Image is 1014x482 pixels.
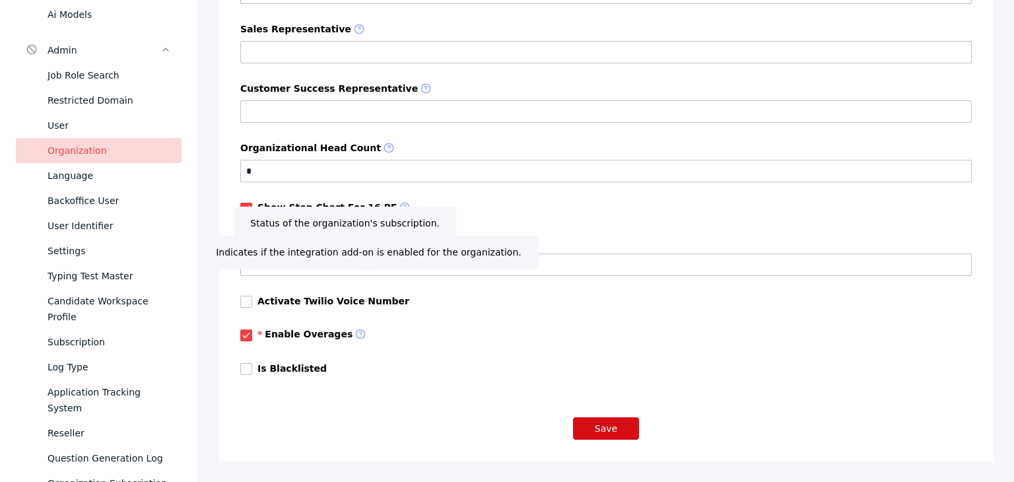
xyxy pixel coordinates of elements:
[48,118,171,133] div: User
[48,193,171,209] div: Backoffice User
[240,236,972,248] label: Question Csv Export Limit
[16,238,182,263] a: Settings
[16,163,182,188] a: Language
[16,2,182,27] a: Ai Models
[48,334,171,350] div: Subscription
[48,359,171,375] div: Log Type
[16,446,182,471] a: Question Generation Log
[257,363,327,374] label: Is Blacklisted
[16,138,182,163] a: Organization
[16,263,182,289] a: Typing Test Master
[16,88,182,113] a: Restricted Domain
[48,143,171,158] div: Organization
[48,92,171,108] div: Restricted Domain
[240,143,972,155] label: Organizational Head Count
[48,425,171,441] div: Reseller
[48,42,160,58] div: Admin
[48,218,171,234] div: User Identifier
[16,355,182,380] a: Log Type
[48,67,171,83] div: Job Role Search
[16,329,182,355] a: Subscription
[48,293,171,325] div: Candidate Workspace Profile
[257,202,413,214] label: Show Sten Chart For 16 PF
[48,168,171,184] div: Language
[48,7,171,22] div: Ai Models
[257,296,409,306] label: Activate Twilio Voice Number
[16,421,182,446] a: Reseller
[16,289,182,329] a: Candidate Workspace Profile
[16,188,182,213] a: Backoffice User
[240,83,972,95] label: Customer Success Representative
[48,243,171,259] div: Settings
[257,329,368,341] label: Enable Overages
[16,380,182,421] a: Application Tracking System
[16,63,182,88] a: Job Role Search
[48,450,171,466] div: Question Generation Log
[240,24,972,36] label: Sales Representative
[16,213,182,238] a: User Identifier
[573,417,639,440] button: Save
[48,384,171,416] div: Application Tracking System
[48,268,171,284] div: Typing Test Master
[16,113,182,138] a: User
